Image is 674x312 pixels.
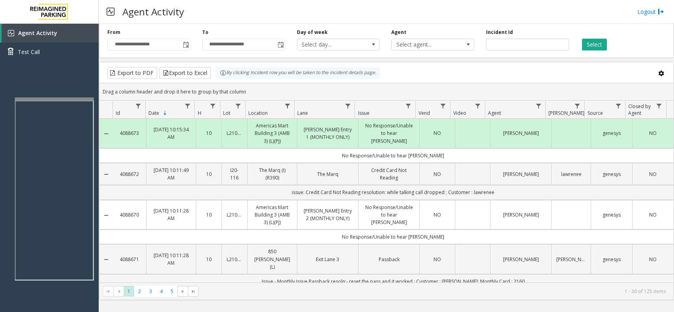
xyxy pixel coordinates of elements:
a: H Filter Menu [207,101,218,111]
label: Agent [391,29,406,36]
a: [DATE] 10:11:49 AM [151,166,191,181]
a: L21036901 [227,211,242,219]
a: No Response/Unable to hear [PERSON_NAME] [363,122,415,145]
span: Closed by Agent [628,103,651,116]
a: Id Filter Menu [133,101,144,111]
div: Data table [100,101,674,282]
span: Go to the last page [188,286,199,297]
span: Video [453,110,466,116]
div: Drag a column header and drop it here to group by that column [100,85,674,99]
h3: Agent Activity [118,2,188,21]
span: Toggle popup [181,39,190,50]
a: Passback [363,256,415,263]
span: Go to the next page [180,288,186,295]
a: 4088673 [118,129,141,137]
a: Parker Filter Menu [572,101,583,111]
a: No Response/Unable to hear [PERSON_NAME] [363,204,415,226]
span: Agent [488,110,501,116]
td: No Response/Unable to hear [PERSON_NAME] [113,148,674,163]
a: genesys [596,170,627,178]
a: I20-116 [227,166,242,181]
button: Export to PDF [107,67,157,79]
span: Page 4 [156,286,167,297]
span: NO [434,130,441,136]
span: Select day... [297,39,363,50]
a: L21091600 [227,256,242,263]
a: [PERSON_NAME] [495,170,546,178]
kendo-pager-info: 1 - 30 of 125 items [203,288,666,295]
span: NO [649,171,657,177]
span: Page 3 [145,286,156,297]
img: infoIcon.svg [220,70,226,76]
a: [PERSON_NAME] [495,256,546,263]
a: The Marq [302,170,353,178]
a: Collapse Details [100,171,113,177]
span: Go to the last page [190,288,197,295]
a: NO [637,170,669,178]
a: 10 [201,170,217,178]
span: H [198,110,201,116]
a: [DATE] 10:15:34 AM [151,126,191,141]
span: Date [148,110,159,116]
img: logout [658,7,664,16]
a: Agent Activity [2,24,99,43]
label: Day of week [297,29,328,36]
span: Test Call [18,48,40,56]
label: Incident Id [486,29,513,36]
td: Issue - Monthly Issue Passback resoln:- reset the pass and it worked ; Customer : [PERSON_NAME]; ... [113,274,674,289]
span: Lot [223,110,230,116]
a: Logout [637,7,664,16]
div: By clicking Incident row you will be taken to the incident details page. [216,67,380,79]
span: Location [248,110,268,116]
a: 10 [201,211,217,219]
span: Agent Activity [18,29,57,37]
img: 'icon' [8,30,14,36]
a: Americas Mart Building 3 (AMB 3) (L)(PJ) [252,204,292,226]
span: NO [649,211,657,218]
a: 10 [201,129,217,137]
span: Vend [419,110,430,116]
td: No Response/Unable to hear [PERSON_NAME] [113,230,674,244]
a: NO [637,129,669,137]
a: 4088670 [118,211,141,219]
button: Select [582,39,607,50]
a: Lot Filter Menu [233,101,244,111]
a: Issue Filter Menu [403,101,414,111]
a: Exit Lane 3 [302,256,353,263]
a: Video Filter Menu [473,101,483,111]
td: issue: Credit Card Not Reading resolution: while talking call dropped ; Customer : lawrenee [113,185,674,200]
span: NO [434,171,441,177]
span: Page 5 [167,286,177,297]
a: [DATE] 10:11:28 AM [151,252,191,267]
a: Agent Filter Menu [533,101,544,111]
span: Source [588,110,603,116]
a: Vend Filter Menu [438,101,449,111]
label: From [107,29,120,36]
a: NO [424,256,450,263]
a: [PERSON_NAME] [495,129,546,137]
img: pageIcon [107,2,115,21]
a: 4088672 [118,170,141,178]
span: NO [649,130,657,136]
span: NO [434,211,441,218]
a: genesys [596,256,627,263]
span: Go to the next page [177,286,188,297]
span: Sortable [162,110,168,116]
a: NO [424,129,450,137]
a: Location Filter Menu [282,101,293,111]
a: Date Filter Menu [182,101,193,111]
a: Lane Filter Menu [342,101,353,111]
a: The Marq (I) (R390) [252,166,292,181]
a: Collapse Details [100,131,113,137]
a: L21036901 [227,129,242,137]
span: Toggle popup [276,39,285,50]
a: genesys [596,211,627,219]
a: [DATE] 10:11:28 AM [151,207,191,222]
a: NO [424,211,450,219]
span: NO [434,256,441,263]
span: Id [116,110,120,116]
a: [PERSON_NAME] [495,211,546,219]
a: genesys [596,129,627,137]
a: 4088671 [118,256,141,263]
a: lawrenee [556,170,586,178]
